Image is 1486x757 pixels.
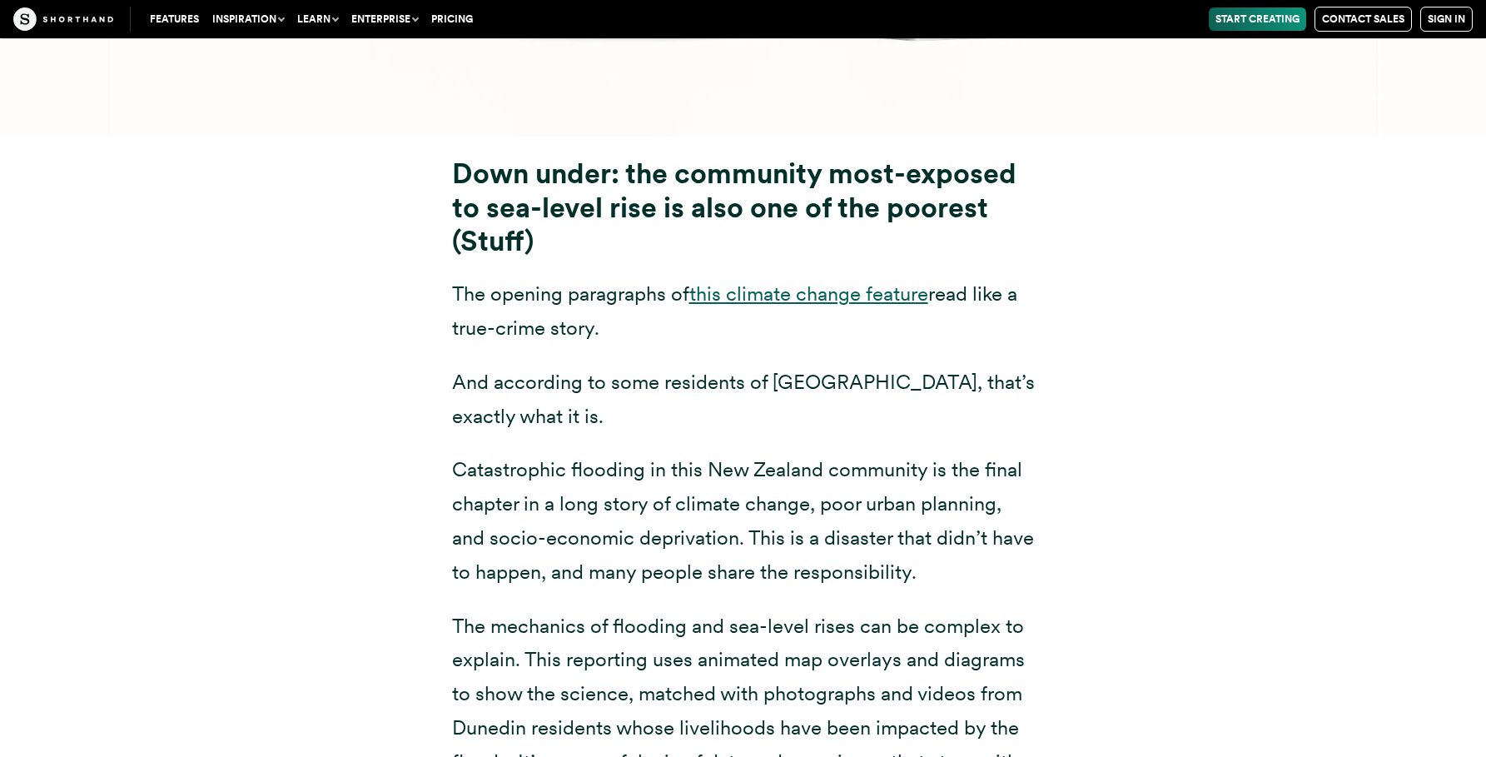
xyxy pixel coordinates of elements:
p: And according to some residents of [GEOGRAPHIC_DATA], that’s exactly what it is. [452,366,1035,434]
img: The Craft [13,7,113,31]
button: Enterprise [345,7,425,31]
p: The opening paragraphs of read like a true-crime story. [452,277,1035,346]
a: Pricing [425,7,480,31]
a: Features [143,7,206,31]
p: Catastrophic flooding in this New Zealand community is the final chapter in a long story of clima... [452,453,1035,589]
a: Sign in [1420,7,1473,32]
strong: Down under: the community most-exposed to sea-level rise is also one of the poorest (Stuff) [452,157,1016,257]
a: this climate change feature [689,281,928,306]
button: Inspiration [206,7,291,31]
a: Start Creating [1209,7,1306,31]
a: Contact Sales [1315,7,1412,32]
button: Learn [291,7,345,31]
